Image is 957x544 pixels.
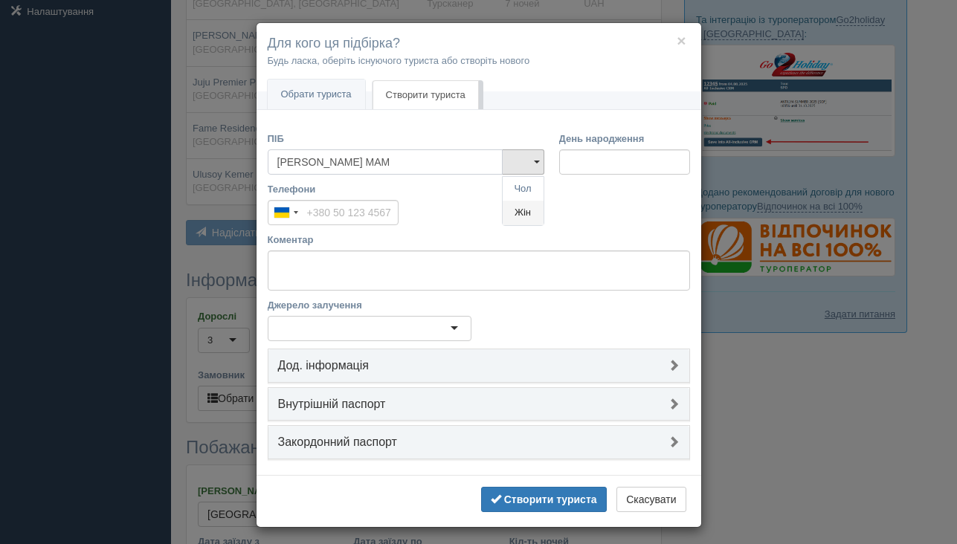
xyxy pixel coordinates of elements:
a: Створити туриста [373,80,479,110]
a: Чол [503,177,544,201]
h4: Закордонний паспорт [278,435,680,449]
label: День народження [559,132,690,146]
a: Жін [503,201,544,225]
button: Створити туриста [481,487,607,512]
h4: Дод. інформація [278,359,680,372]
label: Джерело залучення [268,298,471,312]
p: Будь ласка, оберіть існуючого туриста або створіть нового [268,54,690,68]
button: × [677,33,686,48]
h4: Для кого ця підбірка? [268,34,690,54]
button: Скасувати [616,487,686,512]
button: Selected country [268,201,303,224]
label: Телефони [268,182,399,196]
label: ПІБ [268,132,544,146]
input: +380 50 123 4567 [268,200,399,225]
h4: Внутрішній паспорт [278,398,680,411]
a: Обрати туриста [268,80,365,110]
label: Коментар [268,233,690,247]
b: Створити туриста [504,493,597,505]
